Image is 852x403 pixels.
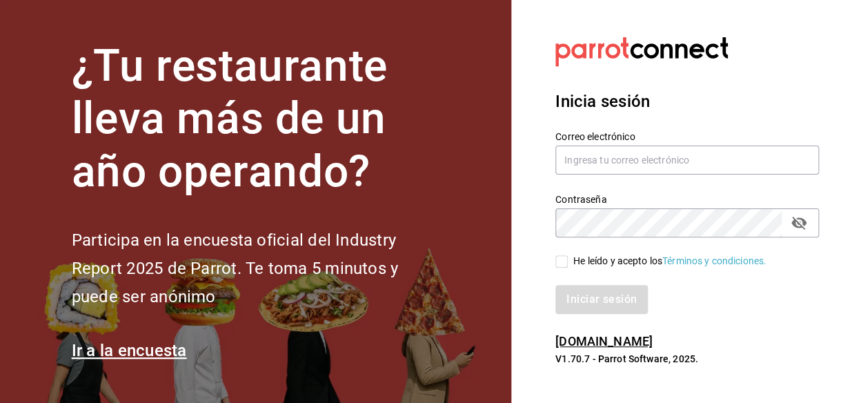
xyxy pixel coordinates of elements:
[72,40,444,199] h1: ¿Tu restaurante lleva más de un año operando?
[555,131,819,141] label: Correo electrónico
[555,194,819,204] label: Contraseña
[573,254,766,268] div: He leído y acepto los
[555,146,819,175] input: Ingresa tu correo electrónico
[555,352,819,366] p: V1.70.7 - Parrot Software, 2025.
[662,255,766,266] a: Términos y condiciones.
[787,211,811,235] button: passwordField
[72,341,187,360] a: Ir a la encuesta
[72,226,444,311] h2: Participa en la encuesta oficial del Industry Report 2025 de Parrot. Te toma 5 minutos y puede se...
[555,89,819,114] h3: Inicia sesión
[555,334,653,348] a: [DOMAIN_NAME]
